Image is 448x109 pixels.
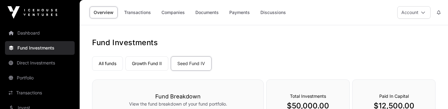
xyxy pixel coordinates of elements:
[191,7,223,18] a: Documents
[157,7,189,18] a: Companies
[171,56,212,71] a: Seed Fund IV
[379,93,409,99] span: Paid In Capital
[397,6,431,19] button: Account
[5,26,75,40] a: Dashboard
[92,38,436,48] h1: Fund Investments
[5,41,75,55] a: Fund Investments
[90,7,118,18] a: Overview
[5,56,75,70] a: Direct Investments
[92,56,123,71] a: All funds
[7,6,57,19] img: Icehouse Ventures Logo
[417,79,448,109] iframe: Chat Widget
[5,86,75,100] a: Transactions
[120,7,155,18] a: Transactions
[225,7,254,18] a: Payments
[5,71,75,85] a: Portfolio
[105,101,251,107] p: View the fund breakdown of your fund portfolio.
[290,93,326,99] span: Total Investments
[256,7,290,18] a: Discussions
[105,92,251,101] h3: Fund Breakdown
[125,56,168,71] a: Growth Fund II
